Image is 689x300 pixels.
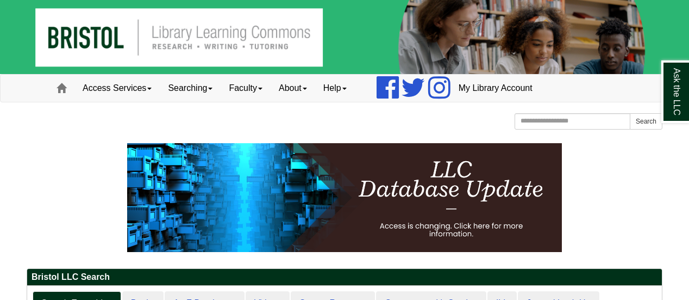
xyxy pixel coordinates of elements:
[630,113,662,130] button: Search
[160,75,221,102] a: Searching
[27,269,662,286] h2: Bristol LLC Search
[74,75,160,102] a: Access Services
[450,75,541,102] a: My Library Account
[271,75,315,102] a: About
[127,143,562,252] img: HTML tutorial
[315,75,355,102] a: Help
[221,75,271,102] a: Faculty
